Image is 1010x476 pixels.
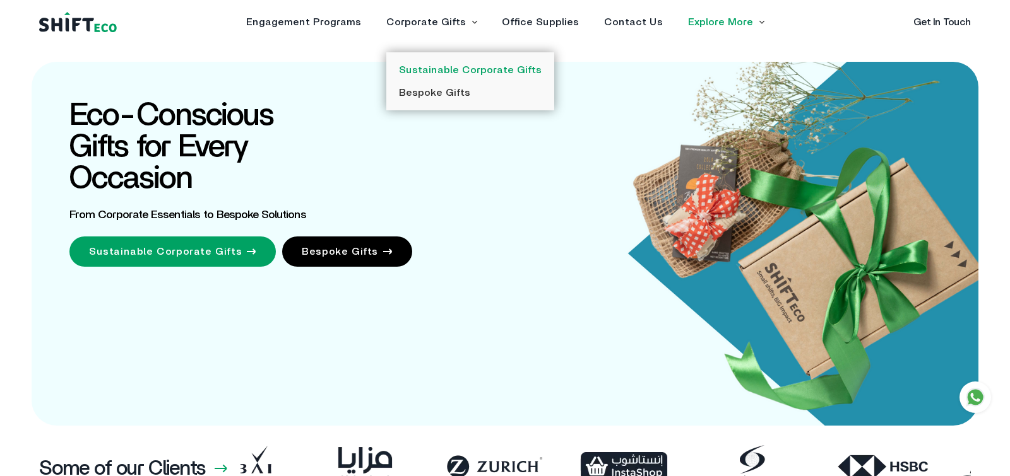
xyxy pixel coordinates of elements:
[246,17,361,27] a: Engagement Programs
[69,100,273,194] span: Eco-Conscious Gifts for Every Occasion
[913,17,971,27] a: Get In Touch
[502,17,579,27] a: Office Supplies
[386,17,466,27] a: Corporate Gifts
[399,65,542,75] a: Sustainable Corporate Gifts
[604,17,663,27] a: Contact Us
[688,17,753,27] a: Explore More
[282,236,412,267] a: Bespoke Gifts
[69,236,276,267] a: Sustainable Corporate Gifts
[69,209,306,221] span: From Corporate Essentials to Bespoke Solutions
[399,88,470,98] a: Bespoke Gifts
